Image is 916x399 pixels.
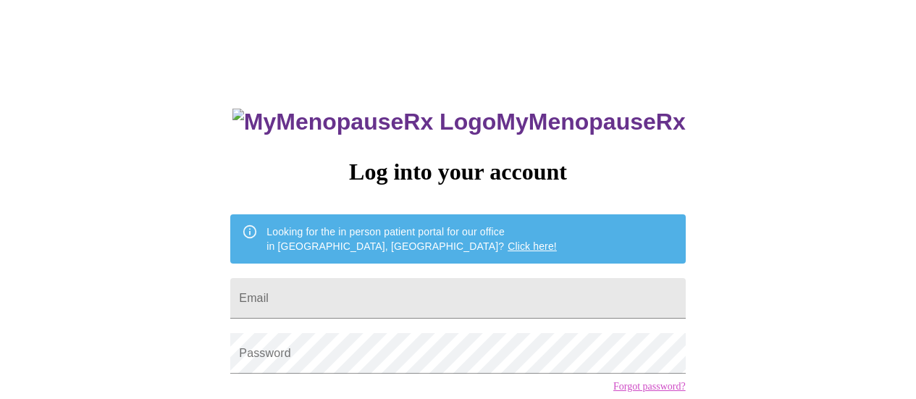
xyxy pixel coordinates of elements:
[232,109,496,135] img: MyMenopauseRx Logo
[232,109,686,135] h3: MyMenopauseRx
[508,240,557,252] a: Click here!
[230,159,685,185] h3: Log into your account
[613,381,686,392] a: Forgot password?
[266,219,557,259] div: Looking for the in person patient portal for our office in [GEOGRAPHIC_DATA], [GEOGRAPHIC_DATA]?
